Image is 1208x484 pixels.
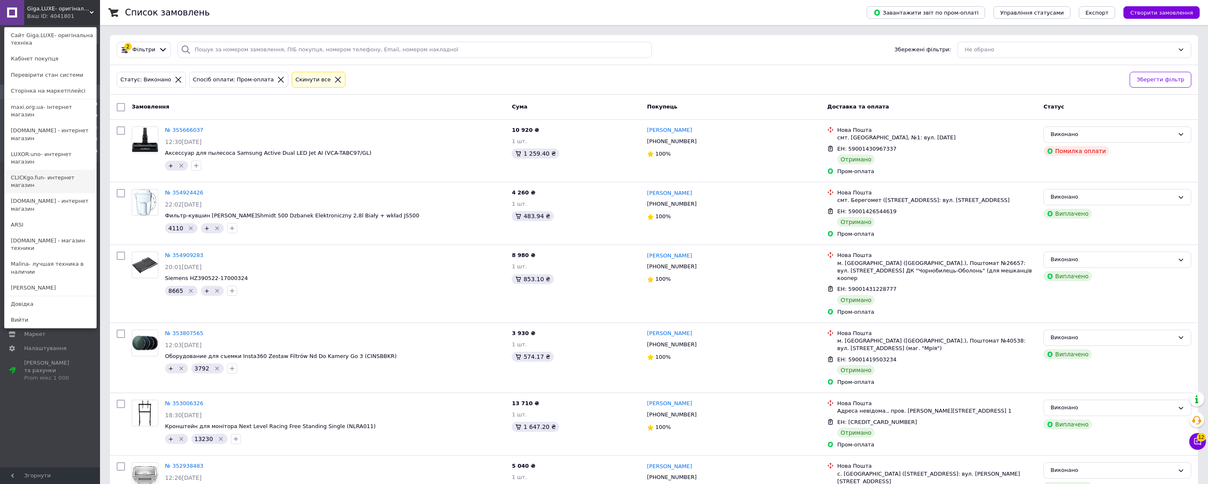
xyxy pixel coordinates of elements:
span: 5 040 ₴ [512,463,535,469]
img: Фото товару [132,257,158,273]
img: Фото товару [134,189,156,215]
a: Сайт Giga.LUXE- оригінальна техніка [5,28,96,51]
div: 483.94 ₴ [512,211,553,221]
span: 1 шт. [512,263,527,270]
span: 13230 [195,436,213,442]
span: 100% [655,151,671,157]
svg: Видалити мітку [214,365,220,372]
span: 100% [655,213,671,219]
span: Giga.LUXE- оригінальна техніка [27,5,90,13]
a: Сторінка на маркетплейсі [5,83,96,99]
span: 4110 [168,225,183,232]
div: [PHONE_NUMBER] [645,472,698,483]
a: [PERSON_NAME] [5,280,96,296]
a: [PERSON_NAME] [647,126,692,134]
a: № 353807565 [165,330,203,336]
div: [PHONE_NUMBER] [645,409,698,420]
div: Нова Пошта [837,252,1037,259]
span: 22:02[DATE] [165,201,202,208]
svg: Видалити мітку [188,287,194,294]
div: [PHONE_NUMBER] [645,199,698,209]
div: Виконано [1050,255,1174,264]
span: 3 930 ₴ [512,330,535,336]
div: Отримано [837,154,875,164]
span: Статус [1043,103,1064,110]
span: 20:01[DATE] [165,264,202,270]
a: Створити замовлення [1115,9,1200,15]
div: Не обрано [965,45,1174,54]
a: Фильтр-кувшин [PERSON_NAME]Shmidt 500 Dzbanek Elektroniczny 2,8l Biały + wkład JS500 [165,212,419,219]
div: Виконано [1050,466,1174,475]
div: Пром-оплата [837,168,1037,175]
a: ARSI [5,217,96,233]
svg: Видалити мітку [188,225,194,232]
h1: Список замовлень [125,8,210,18]
span: Замовлення [132,103,169,110]
div: Cкинути все [294,76,333,84]
a: № 352938483 [165,463,203,469]
span: 8665 [168,287,183,294]
div: смт. Берегомет ([STREET_ADDRESS]: вул. [STREET_ADDRESS] [837,197,1037,204]
a: Перевірити стан системи [5,67,96,83]
span: 10 920 ₴ [512,127,539,133]
a: Фото товару [132,252,158,278]
div: Отримано [837,428,875,438]
button: Завантажити звіт по пром-оплаті [867,6,985,19]
a: Siemens HZ390522-17000324 [165,275,248,281]
div: Виконано [1050,130,1174,139]
span: 12:03[DATE] [165,342,202,348]
div: Prom мікс 1 000 [24,374,77,382]
span: 12:30[DATE] [165,139,202,145]
div: [PHONE_NUMBER] [645,136,698,147]
div: Спосіб оплати: Пром-оплата [191,76,275,84]
svg: Видалити мітку [178,365,185,372]
a: [DOMAIN_NAME] - магазин техники [5,233,96,256]
div: Виплачено [1043,419,1092,429]
span: Покупець [647,103,678,110]
a: № 354924426 [165,189,203,196]
input: Пошук за номером замовлення, ПІБ покупця, номером телефону, Email, номером накладної [178,42,651,58]
a: [PERSON_NAME] [647,463,692,471]
span: 100% [655,354,671,360]
span: 1 шт. [512,474,527,480]
span: 3792 [195,365,210,372]
svg: Видалити мітку [178,162,185,169]
button: Управління статусами [993,6,1070,19]
img: Фото товару [132,128,158,152]
div: Пром-оплата [837,230,1037,238]
div: Ваш ID: 4041801 [27,13,62,20]
div: Виконано [1050,403,1174,412]
a: [PERSON_NAME] [647,252,692,260]
span: Зберегти фільтр [1137,76,1184,84]
a: Вийти [5,312,96,328]
div: 574.17 ₴ [512,352,553,362]
span: 100% [655,276,671,282]
div: Виплачено [1043,271,1092,281]
div: 1 647.20 ₴ [512,422,559,432]
div: Нова Пошта [837,330,1037,337]
a: № 355666037 [165,127,203,133]
a: Кронштейн для монітора Next Level Racing Free Standing Single (NLRA011) [165,423,376,429]
div: Нова Пошта [837,400,1037,407]
span: Завантажити звіт по пром-оплаті [873,9,978,16]
div: Нова Пошта [837,462,1037,470]
span: Фільтри [133,46,155,54]
span: 1 шт. [512,138,527,144]
button: Експорт [1079,6,1115,19]
div: Виконано [1050,193,1174,202]
div: Отримано [837,295,875,305]
a: Фото товару [132,400,158,426]
a: Фото товару [132,189,158,216]
span: 8 980 ₴ [512,252,535,258]
a: Оборудование для съемки Insta360 Zestaw Filtrów Nd Do Kamery Go 3 (CINSBBKR) [165,353,397,359]
span: 1 шт. [512,411,527,418]
svg: Видалити мітку [214,225,220,232]
a: Довідка [5,296,96,312]
a: [DOMAIN_NAME] - интернет магазин [5,123,96,146]
button: Створити замовлення [1123,6,1200,19]
span: 13 710 ₴ [512,400,539,406]
img: Фото товару [138,400,152,426]
button: Зберегти фільтр [1130,72,1191,88]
